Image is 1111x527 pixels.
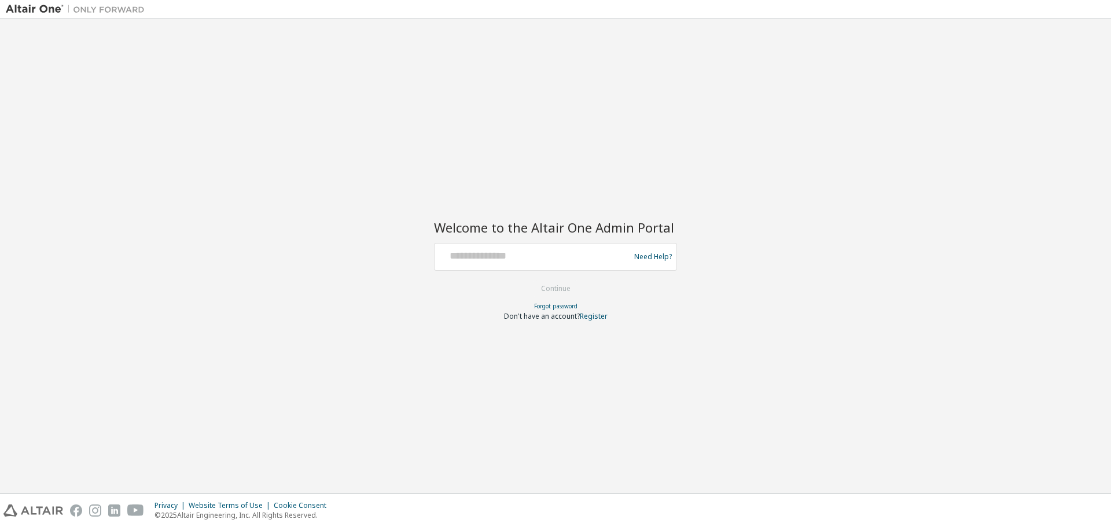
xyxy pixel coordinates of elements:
img: facebook.svg [70,504,82,517]
span: Don't have an account? [504,311,580,321]
img: youtube.svg [127,504,144,517]
img: Altair One [6,3,150,15]
img: instagram.svg [89,504,101,517]
img: linkedin.svg [108,504,120,517]
div: Cookie Consent [274,501,333,510]
a: Register [580,311,608,321]
div: Privacy [154,501,189,510]
a: Forgot password [534,302,577,310]
div: Website Terms of Use [189,501,274,510]
h2: Welcome to the Altair One Admin Portal [434,219,677,235]
p: © 2025 Altair Engineering, Inc. All Rights Reserved. [154,510,333,520]
img: altair_logo.svg [3,504,63,517]
a: Need Help? [634,256,672,257]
